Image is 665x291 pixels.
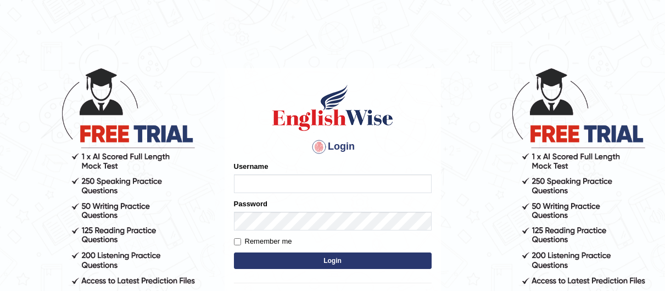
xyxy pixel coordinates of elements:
label: Remember me [234,236,292,247]
input: Remember me [234,238,241,245]
label: Password [234,199,267,209]
h4: Login [234,138,432,156]
img: Logo of English Wise sign in for intelligent practice with AI [270,83,395,133]
label: Username [234,161,269,172]
button: Login [234,252,432,269]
